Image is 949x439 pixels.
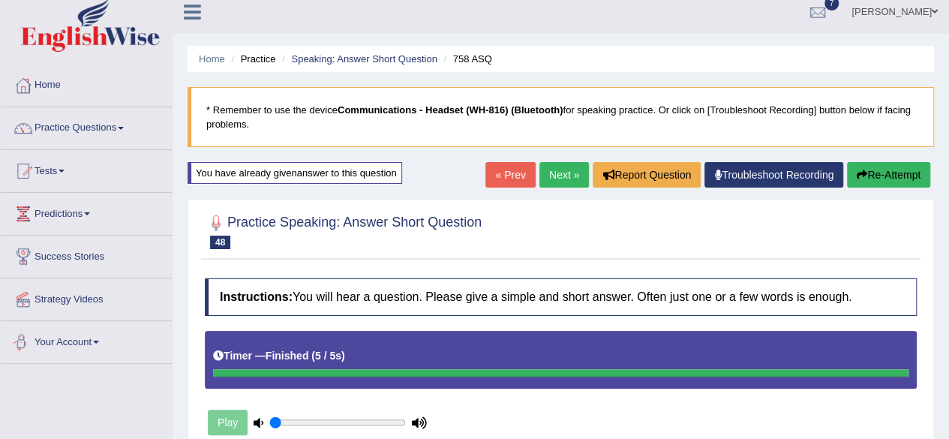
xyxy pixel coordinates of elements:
[1,321,172,359] a: Your Account
[205,278,917,316] h4: You will hear a question. Please give a simple and short answer. Often just one or a few words is...
[704,162,843,188] a: Troubleshoot Recording
[291,53,437,65] a: Speaking: Answer Short Question
[220,290,293,303] b: Instructions:
[847,162,930,188] button: Re-Attempt
[1,65,172,102] a: Home
[188,87,934,147] blockquote: * Remember to use the device for speaking practice. Or click on [Troubleshoot Recording] button b...
[315,350,341,362] b: 5 / 5s
[227,52,275,66] li: Practice
[266,350,309,362] b: Finished
[1,107,172,145] a: Practice Questions
[1,278,172,316] a: Strategy Videos
[1,193,172,230] a: Predictions
[199,53,225,65] a: Home
[593,162,701,188] button: Report Question
[311,350,315,362] b: (
[341,350,345,362] b: )
[188,162,402,184] div: You have already given answer to this question
[210,236,230,249] span: 48
[205,212,482,249] h2: Practice Speaking: Answer Short Question
[1,150,172,188] a: Tests
[485,162,535,188] a: « Prev
[440,52,491,66] li: 758 ASQ
[1,236,172,273] a: Success Stories
[213,350,345,362] h5: Timer —
[539,162,589,188] a: Next »
[338,104,563,116] b: Communications - Headset (WH-816) (Bluetooth)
